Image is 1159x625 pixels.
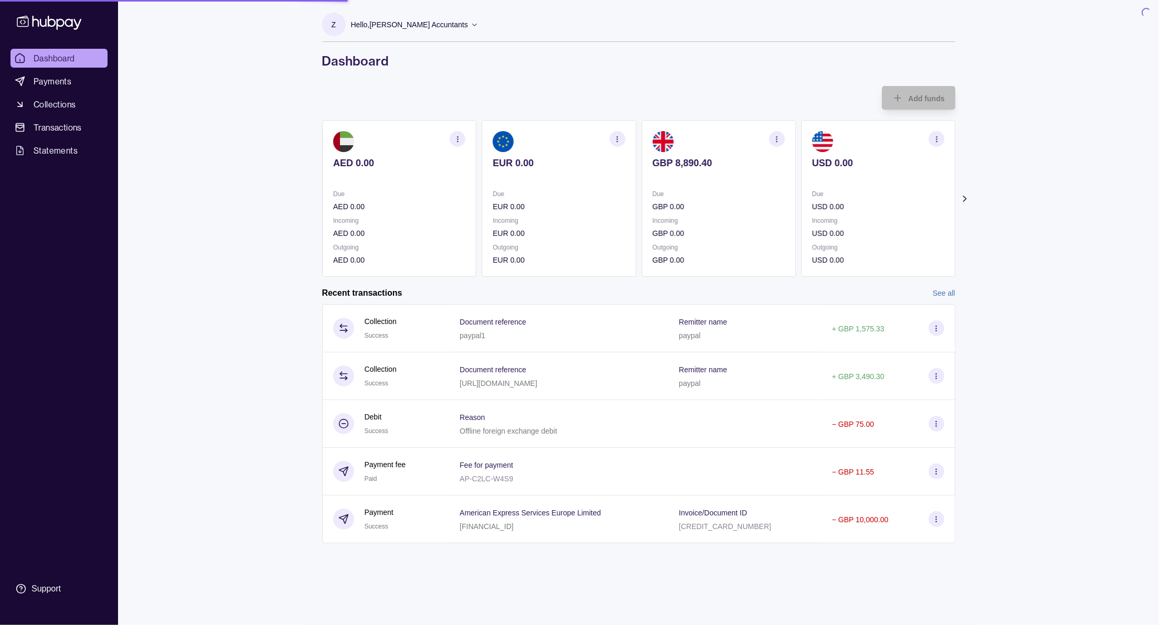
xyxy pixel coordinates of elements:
[10,95,108,114] a: Collections
[322,52,955,69] h1: Dashboard
[365,459,406,470] p: Payment fee
[460,522,514,531] p: [FINANCIAL_ID]
[34,52,75,64] span: Dashboard
[365,475,377,482] span: Paid
[322,287,402,299] h2: Recent transactions
[652,215,784,227] p: Incoming
[460,427,557,435] p: Offline foreign exchange debit
[652,131,673,152] img: gb
[34,98,76,111] span: Collections
[10,72,108,91] a: Payments
[333,201,465,212] p: AED 0.00
[679,318,727,326] p: Remitter name
[365,380,388,387] span: Success
[812,215,944,227] p: Incoming
[332,19,336,30] p: Z
[34,121,82,134] span: Transactions
[832,325,885,333] p: + GBP 1,575.33
[812,242,944,253] p: Outgoing
[812,228,944,239] p: USD 0.00
[652,228,784,239] p: GBP 0.00
[365,316,397,327] p: Collection
[365,363,397,375] p: Collection
[460,379,537,387] p: [URL][DOMAIN_NAME]
[365,332,388,339] span: Success
[832,420,874,428] p: − GBP 75.00
[493,228,625,239] p: EUR 0.00
[652,242,784,253] p: Outgoing
[460,461,513,469] p: Fee for payment
[34,75,71,88] span: Payments
[679,331,700,340] p: paypal
[493,254,625,266] p: EUR 0.00
[365,523,388,530] span: Success
[908,94,944,103] span: Add funds
[460,413,485,422] p: Reason
[460,318,526,326] p: Document reference
[333,242,465,253] p: Outgoing
[31,583,61,595] div: Support
[333,228,465,239] p: AED 0.00
[493,157,625,169] p: EUR 0.00
[812,254,944,266] p: USD 0.00
[832,515,889,524] p: − GBP 10,000.00
[333,157,465,169] p: AED 0.00
[679,379,700,387] p: paypal
[365,427,388,435] span: Success
[460,331,485,340] p: paypal1
[679,522,771,531] p: [CREDIT_CARD_NUMBER]
[333,188,465,200] p: Due
[333,254,465,266] p: AED 0.00
[365,507,394,518] p: Payment
[812,188,944,200] p: Due
[493,131,514,152] img: eu
[333,215,465,227] p: Incoming
[10,141,108,160] a: Statements
[351,19,468,30] p: Hello, [PERSON_NAME] Accuntants
[493,215,625,227] p: Incoming
[652,157,784,169] p: GBP 8,890.40
[365,411,388,423] p: Debit
[832,372,885,381] p: + GBP 3,490.30
[460,509,601,517] p: American Express Services Europe Limited
[679,509,747,517] p: Invoice/Document ID
[493,201,625,212] p: EUR 0.00
[493,242,625,253] p: Outgoing
[652,188,784,200] p: Due
[10,118,108,137] a: Transactions
[460,475,513,483] p: AP-C2LC-W4S9
[333,131,354,152] img: ae
[34,144,78,157] span: Statements
[832,468,874,476] p: − GBP 11.55
[652,254,784,266] p: GBP 0.00
[460,365,526,374] p: Document reference
[10,578,108,600] a: Support
[882,86,955,110] button: Add funds
[493,188,625,200] p: Due
[812,131,833,152] img: us
[812,201,944,212] p: USD 0.00
[933,287,955,299] a: See all
[679,365,727,374] p: Remitter name
[652,201,784,212] p: GBP 0.00
[10,49,108,68] a: Dashboard
[812,157,944,169] p: USD 0.00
